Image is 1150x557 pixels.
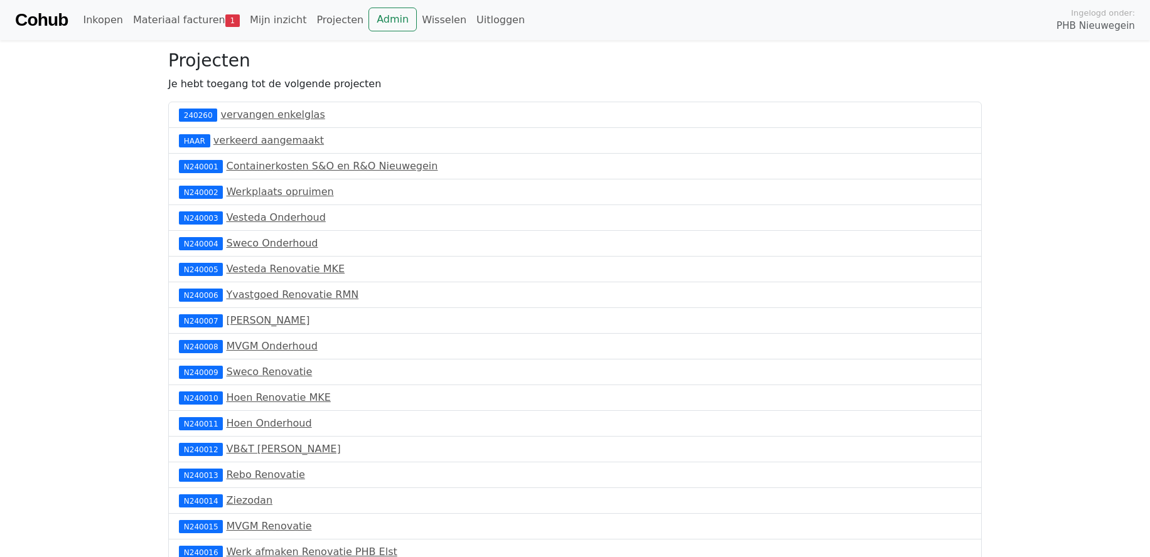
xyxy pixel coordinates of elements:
span: 1 [225,14,240,27]
a: Materiaal facturen1 [128,8,245,33]
a: MVGM Onderhoud [226,340,317,352]
a: vervangen enkelglas [221,109,325,120]
div: N240015 [179,520,223,533]
div: N240009 [179,366,223,378]
span: PHB Nieuwegein [1056,19,1135,33]
h3: Projecten [168,50,982,72]
div: N240005 [179,263,223,275]
div: N240011 [179,417,223,430]
a: Mijn inzicht [245,8,312,33]
a: Containerkosten S&O en R&O Nieuwegein [226,160,438,172]
div: N240006 [179,289,223,301]
a: Sweco Renovatie [226,366,312,378]
div: N240012 [179,443,223,455]
a: Wisselen [417,8,471,33]
a: [PERSON_NAME] [226,314,309,326]
a: Vesteda Renovatie MKE [226,263,345,275]
div: N240001 [179,160,223,172]
div: N240010 [179,391,223,404]
a: verkeerd aangemaakt [213,134,324,146]
a: VB&T [PERSON_NAME] [226,443,340,455]
a: Hoen Renovatie MKE [226,391,330,403]
a: Vesteda Onderhoud [226,211,325,223]
a: Cohub [15,5,68,35]
div: N240008 [179,340,223,353]
div: N240004 [179,237,223,250]
p: Je hebt toegang tot de volgende projecten [168,77,982,92]
a: Inkopen [78,8,127,33]
div: N240013 [179,469,223,481]
a: Admin [368,8,417,31]
a: Rebo Renovatie [226,469,304,480]
a: MVGM Renovatie [226,520,311,532]
a: Ziezodan [226,494,272,506]
div: N240003 [179,211,223,224]
div: N240002 [179,186,223,198]
div: N240007 [179,314,223,327]
a: Projecten [311,8,368,33]
a: Uitloggen [471,8,530,33]
a: Sweco Onderhoud [226,237,318,249]
span: Ingelogd onder: [1071,7,1135,19]
a: Hoen Onderhoud [226,417,311,429]
a: Werkplaats opruimen [226,186,333,198]
div: 240260 [179,109,217,121]
div: N240014 [179,494,223,507]
a: Yvastgoed Renovatie RMN [226,289,358,300]
div: HAAR [179,134,210,147]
